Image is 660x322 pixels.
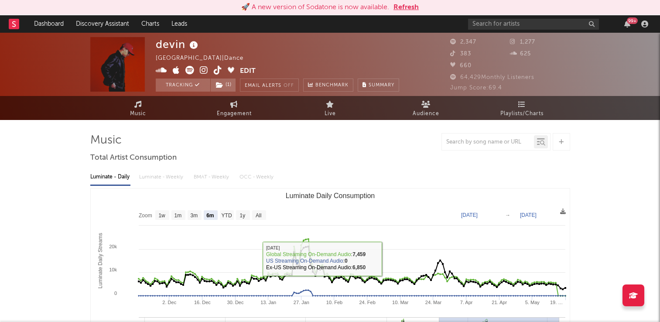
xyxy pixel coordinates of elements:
[369,83,394,88] span: Summary
[525,300,540,305] text: 5. May
[492,300,507,305] text: 21. Apr
[442,139,534,146] input: Search by song name or URL
[468,19,599,30] input: Search for artists
[624,21,630,27] button: 99+
[520,212,537,218] text: [DATE]
[227,300,243,305] text: 30. Dec
[450,75,534,80] span: 64,429 Monthly Listeners
[165,15,193,33] a: Leads
[186,96,282,120] a: Engagement
[158,212,165,219] text: 1w
[255,212,261,219] text: All
[359,300,375,305] text: 24. Feb
[505,212,510,218] text: →
[425,300,441,305] text: 24. Mar
[114,291,116,296] text: 0
[510,39,535,45] span: 1,277
[358,79,399,92] button: Summary
[240,66,256,77] button: Edit
[109,267,117,272] text: 10k
[260,300,276,305] text: 13. Jan
[239,212,245,219] text: 1y
[393,2,419,13] button: Refresh
[162,300,176,305] text: 2. Dec
[474,96,570,120] a: Playlists/Charts
[90,170,130,185] div: Luminate - Daily
[461,212,478,218] text: [DATE]
[293,300,309,305] text: 27. Jan
[450,39,476,45] span: 2,347
[378,96,474,120] a: Audience
[221,212,232,219] text: YTD
[460,300,472,305] text: 7. Apr
[303,79,353,92] a: Benchmark
[285,192,375,199] text: Luminate Daily Consumption
[500,109,544,119] span: Playlists/Charts
[450,51,471,57] span: 383
[413,109,439,119] span: Audience
[210,79,236,92] span: ( 1 )
[315,80,349,91] span: Benchmark
[325,109,336,119] span: Live
[97,233,103,288] text: Luminate Daily Streams
[194,300,210,305] text: 16. Dec
[627,17,638,24] div: 99 +
[282,96,378,120] a: Live
[130,109,146,119] span: Music
[174,212,181,219] text: 1m
[28,15,70,33] a: Dashboard
[550,300,562,305] text: 19. …
[392,300,409,305] text: 10. Mar
[217,109,252,119] span: Engagement
[190,212,198,219] text: 3m
[211,79,236,92] button: (1)
[284,83,294,88] em: Off
[241,2,389,13] div: 🚀 A new version of Sodatone is now available.
[510,51,531,57] span: 625
[450,63,472,69] span: 660
[109,244,117,249] text: 20k
[326,300,342,305] text: 10. Feb
[156,79,210,92] button: Tracking
[135,15,165,33] a: Charts
[156,53,253,64] div: [GEOGRAPHIC_DATA] | Dance
[90,153,177,163] span: Total Artist Consumption
[156,37,200,51] div: devin
[450,85,502,91] span: Jump Score: 69.4
[240,79,299,92] button: Email AlertsOff
[70,15,135,33] a: Discovery Assistant
[90,96,186,120] a: Music
[139,212,152,219] text: Zoom
[206,212,214,219] text: 6m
